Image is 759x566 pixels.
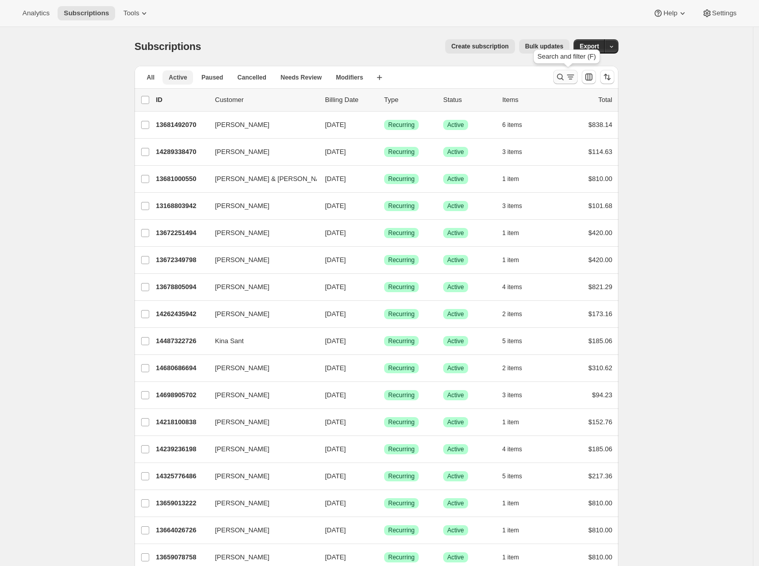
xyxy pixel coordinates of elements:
[156,361,612,375] div: 14680686694[PERSON_NAME][DATE]SuccessRecurringSuccessActive2 items$310.62
[502,256,519,264] span: 1 item
[156,201,207,211] p: 13168803942
[588,337,612,345] span: $185.06
[588,553,612,561] span: $810.00
[447,202,464,210] span: Active
[580,42,599,50] span: Export
[156,388,612,402] div: 14698905702[PERSON_NAME][DATE]SuccessRecurringSuccessActive3 items$94.23
[64,9,109,17] span: Subscriptions
[209,198,311,214] button: [PERSON_NAME]
[388,310,415,318] span: Recurring
[502,95,553,105] div: Items
[156,199,612,213] div: 13168803942[PERSON_NAME][DATE]SuccessRecurringSuccessActive3 items$101.68
[447,283,464,291] span: Active
[588,499,612,507] span: $810.00
[209,522,311,538] button: [PERSON_NAME]
[156,255,207,265] p: 13672349798
[58,6,115,20] button: Subscriptions
[325,472,346,480] span: [DATE]
[388,526,415,534] span: Recurring
[325,310,346,318] span: [DATE]
[445,39,515,54] button: Create subscription
[502,553,519,561] span: 1 item
[502,472,522,480] span: 5 items
[502,334,533,348] button: 5 items
[502,148,522,156] span: 3 items
[156,253,612,267] div: 13672349798[PERSON_NAME][DATE]SuccessRecurringSuccessActive1 item$420.00
[447,121,464,129] span: Active
[123,9,139,17] span: Tools
[215,363,269,373] span: [PERSON_NAME]
[156,226,612,240] div: 13672251494[PERSON_NAME][DATE]SuccessRecurringSuccessActive1 item$420.00
[117,6,155,20] button: Tools
[325,553,346,561] span: [DATE]
[388,553,415,561] span: Recurring
[371,70,388,85] button: Create new view
[325,256,346,264] span: [DATE]
[447,553,464,561] span: Active
[209,225,311,241] button: [PERSON_NAME]
[156,550,612,564] div: 13659078758[PERSON_NAME][DATE]SuccessRecurringSuccessActive1 item$810.00
[502,361,533,375] button: 2 items
[209,117,311,133] button: [PERSON_NAME]
[447,148,464,156] span: Active
[384,95,435,105] div: Type
[447,229,464,237] span: Active
[388,121,415,129] span: Recurring
[447,175,464,183] span: Active
[447,472,464,480] span: Active
[502,445,522,453] span: 4 items
[502,415,530,429] button: 1 item
[663,9,677,17] span: Help
[553,70,578,84] button: Search and filter results
[502,283,522,291] span: 4 items
[156,95,207,105] p: ID
[588,472,612,480] span: $217.36
[502,388,533,402] button: 3 items
[325,526,346,534] span: [DATE]
[156,307,612,321] div: 14262435942[PERSON_NAME][DATE]SuccessRecurringSuccessActive2 items$173.16
[209,414,311,430] button: [PERSON_NAME]
[156,334,612,348] div: 14487322726Kina Sant[DATE]SuccessRecurringSuccessActive5 items$185.06
[215,147,269,157] span: [PERSON_NAME]
[525,42,563,50] span: Bulk updates
[215,336,243,346] span: Kina Sant
[502,118,533,132] button: 6 items
[215,552,269,562] span: [PERSON_NAME]
[215,444,269,454] span: [PERSON_NAME]
[215,174,332,184] span: [PERSON_NAME] & [PERSON_NAME]
[215,120,269,130] span: [PERSON_NAME]
[447,391,464,399] span: Active
[502,145,533,159] button: 3 items
[588,202,612,210] span: $101.68
[502,526,519,534] span: 1 item
[156,444,207,454] p: 14239236198
[156,120,207,130] p: 13681492070
[147,73,154,82] span: All
[447,337,464,345] span: Active
[209,279,311,295] button: [PERSON_NAME]
[519,39,570,54] button: Bulk updates
[209,306,311,322] button: [PERSON_NAME]
[388,283,415,291] span: Recurring
[156,496,612,510] div: 13659013222[PERSON_NAME][DATE]SuccessRecurringSuccessActive1 item$810.00
[588,283,612,291] span: $821.29
[325,364,346,372] span: [DATE]
[502,469,533,483] button: 5 items
[215,309,269,319] span: [PERSON_NAME]
[325,229,346,237] span: [DATE]
[388,148,415,156] span: Recurring
[592,391,612,399] span: $94.23
[502,364,522,372] span: 2 items
[209,333,311,349] button: Kina Sant
[388,229,415,237] span: Recurring
[502,310,522,318] span: 2 items
[156,95,612,105] div: IDCustomerBilling DateTypeStatusItemsTotal
[502,337,522,345] span: 5 items
[388,391,415,399] span: Recurring
[22,9,49,17] span: Analytics
[447,499,464,507] span: Active
[502,253,530,267] button: 1 item
[388,256,415,264] span: Recurring
[134,41,201,52] span: Subscriptions
[156,174,207,184] p: 13681000550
